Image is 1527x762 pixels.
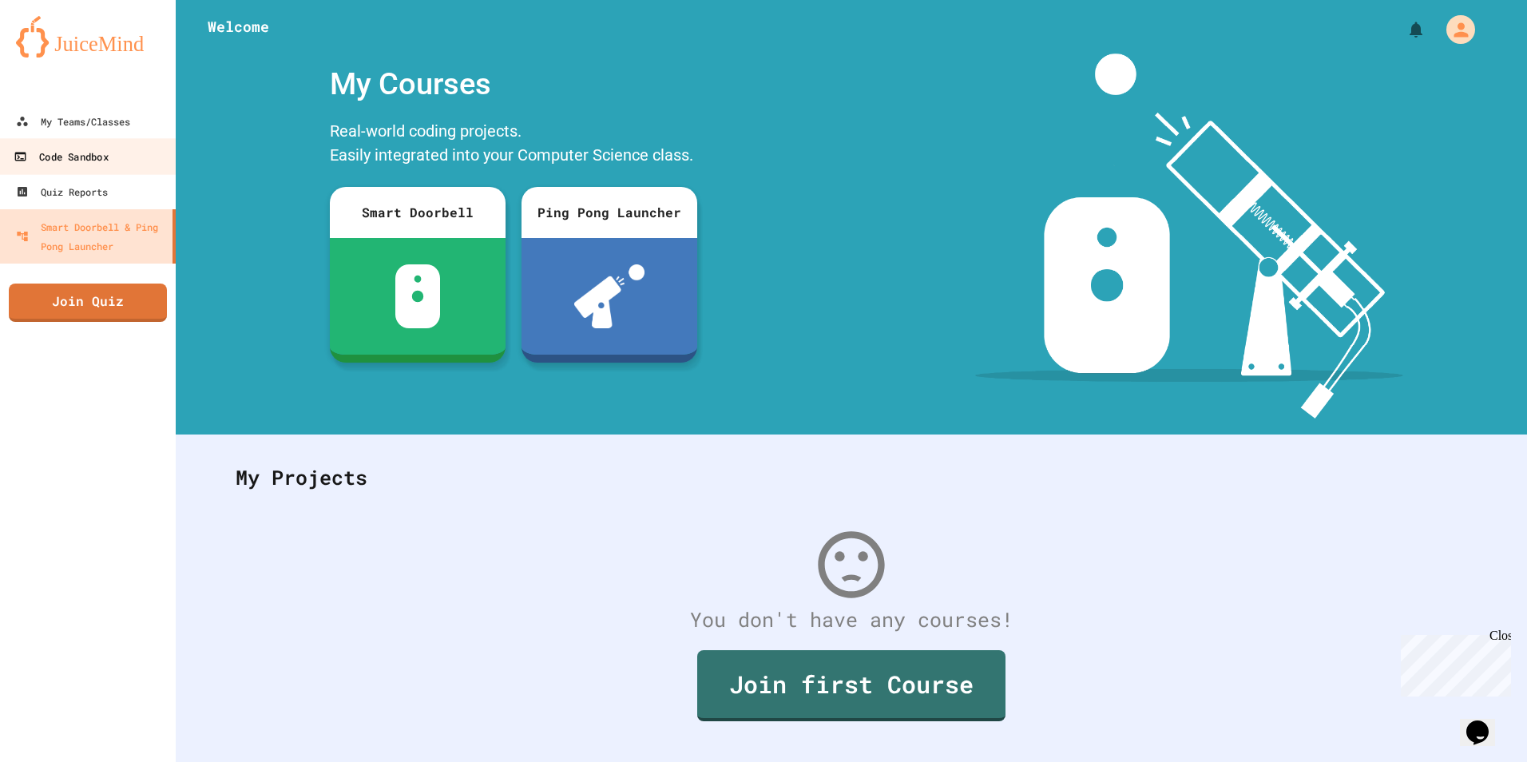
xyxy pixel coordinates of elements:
[220,446,1483,509] div: My Projects
[9,284,167,322] a: Join Quiz
[1394,629,1511,697] iframe: chat widget
[6,6,110,101] div: Chat with us now!Close
[330,187,506,238] div: Smart Doorbell
[322,54,705,115] div: My Courses
[1430,11,1479,48] div: My Account
[1377,16,1430,43] div: My Notifications
[16,112,130,131] div: My Teams/Classes
[322,115,705,175] div: Real-world coding projects. Easily integrated into your Computer Science class.
[1460,698,1511,746] iframe: chat widget
[16,182,108,201] div: Quiz Reports
[975,54,1403,419] img: banner-image-my-projects.png
[220,605,1483,635] div: You don't have any courses!
[16,16,160,58] img: logo-orange.svg
[395,264,441,328] img: sdb-white.svg
[697,650,1005,721] a: Join first Course
[574,264,645,328] img: ppl-with-ball.png
[14,147,108,167] div: Code Sandbox
[16,217,166,256] div: Smart Doorbell & Ping Pong Launcher
[522,187,697,238] div: Ping Pong Launcher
